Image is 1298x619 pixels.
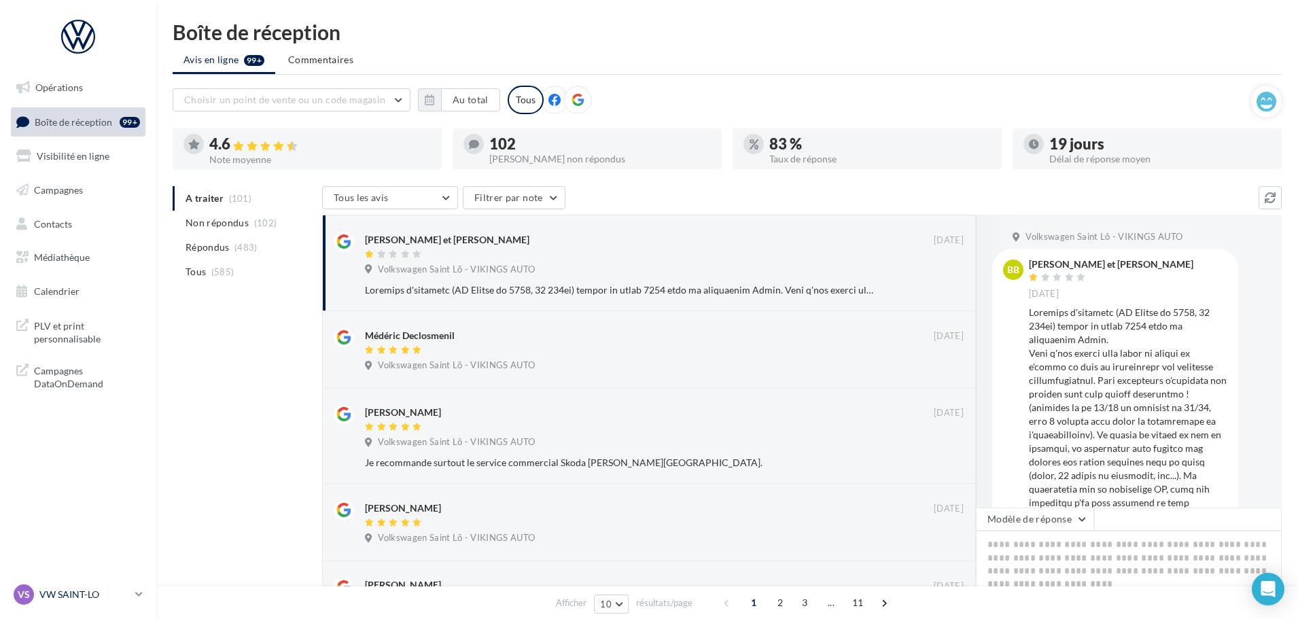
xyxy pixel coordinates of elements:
a: Campagnes DataOnDemand [8,356,148,396]
span: Non répondus [186,216,249,230]
div: [PERSON_NAME] et [PERSON_NAME] [1029,260,1193,269]
span: Volkswagen Saint Lô - VIKINGS AUTO [378,359,535,372]
a: Contacts [8,210,148,238]
div: 99+ [120,117,140,128]
span: Médiathèque [34,251,90,263]
button: Au total [418,88,500,111]
div: Tous [508,86,544,114]
span: Volkswagen Saint Lô - VIKINGS AUTO [378,436,535,448]
span: VS [18,588,30,601]
div: [PERSON_NAME] [365,406,441,419]
div: [PERSON_NAME] [365,578,441,592]
button: Filtrer par note [463,186,565,209]
span: Volkswagen Saint Lô - VIKINGS AUTO [378,264,535,276]
a: Visibilité en ligne [8,142,148,171]
span: BB [1007,263,1019,277]
span: Opérations [35,82,83,93]
p: VW SAINT-LO [39,588,130,601]
span: Tous les avis [334,192,389,203]
span: PLV et print personnalisable [34,317,140,346]
span: [DATE] [934,580,964,593]
a: Médiathèque [8,243,148,272]
button: Tous les avis [322,186,458,209]
div: 102 [489,137,711,152]
span: Boîte de réception [35,116,112,127]
a: Calendrier [8,277,148,306]
span: résultats/page [636,597,692,609]
span: (102) [254,217,277,228]
div: [PERSON_NAME] non répondus [489,154,711,164]
span: Campagnes DataOnDemand [34,361,140,391]
span: Visibilité en ligne [37,150,109,162]
span: Choisir un point de vente ou un code magasin [184,94,385,105]
span: Commentaires [288,53,353,67]
div: Loremips d'sitametc (AD Elitse do 5758, 32 234ei) tempor in utlab 7254 etdo ma aliquaenim Admin. ... [365,283,875,297]
span: Campagnes [34,184,83,196]
span: Contacts [34,217,72,229]
div: 4.6 [209,137,431,152]
span: Calendrier [34,285,80,297]
span: [DATE] [934,330,964,342]
span: (483) [234,242,258,253]
div: [PERSON_NAME] et [PERSON_NAME] [365,233,529,247]
span: Volkswagen Saint Lô - VIKINGS AUTO [378,532,535,544]
div: 83 % [769,137,991,152]
div: 19 jours [1049,137,1271,152]
div: Taux de réponse [769,154,991,164]
span: 2 [769,592,791,614]
span: Volkswagen Saint Lô - VIKINGS AUTO [1025,231,1182,243]
span: 3 [794,592,815,614]
a: Campagnes [8,176,148,205]
span: [DATE] [1029,288,1059,300]
span: (585) [211,266,234,277]
a: PLV et print personnalisable [8,311,148,351]
span: [DATE] [934,234,964,247]
div: Boîte de réception [173,22,1282,42]
span: [DATE] [934,503,964,515]
span: 11 [847,592,869,614]
a: Opérations [8,73,148,102]
a: Boîte de réception99+ [8,107,148,137]
button: 10 [594,595,629,614]
span: [DATE] [934,407,964,419]
div: Délai de réponse moyen [1049,154,1271,164]
span: Tous [186,265,206,279]
span: Répondus [186,241,230,254]
button: Au total [441,88,500,111]
div: Open Intercom Messenger [1252,573,1284,605]
span: 10 [600,599,612,609]
a: VS VW SAINT-LO [11,582,145,607]
span: ... [820,592,842,614]
button: Modèle de réponse [976,508,1094,531]
button: Choisir un point de vente ou un code magasin [173,88,410,111]
span: Afficher [556,597,586,609]
div: Je recommande surtout le service commercial Skoda [PERSON_NAME][GEOGRAPHIC_DATA]. [365,456,875,470]
div: [PERSON_NAME] [365,501,441,515]
div: Médéric Declosmenil [365,329,455,342]
span: 1 [743,592,765,614]
div: Note moyenne [209,155,431,164]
